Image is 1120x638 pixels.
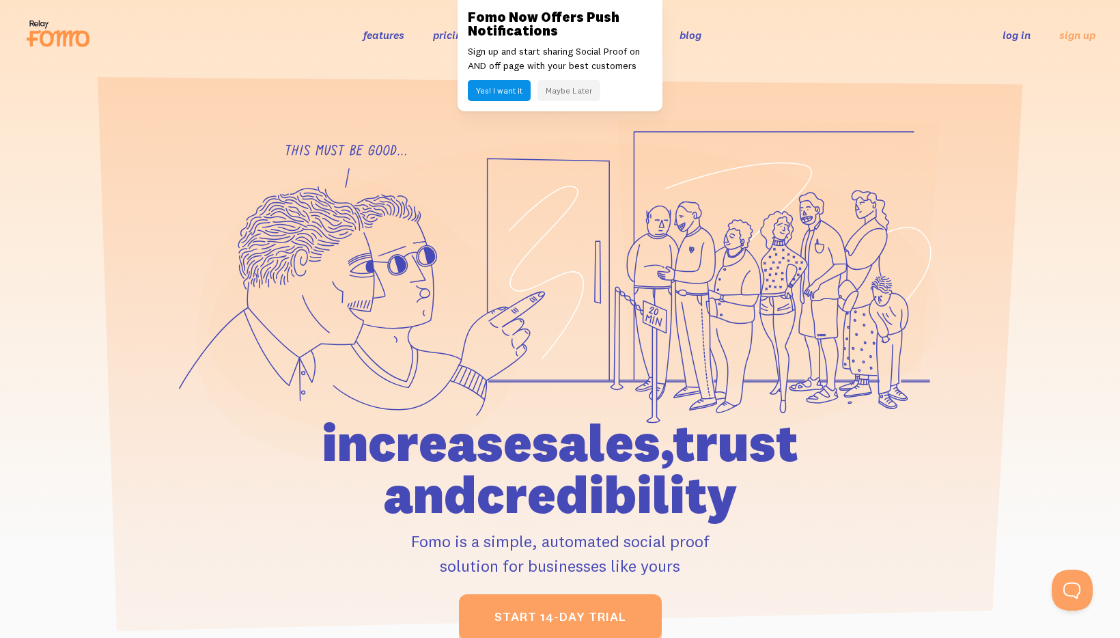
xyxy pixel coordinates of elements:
p: Sign up and start sharing Social Proof on AND off page with your best customers [468,44,652,73]
a: log in [1003,28,1031,42]
a: sign up [1059,28,1095,42]
h1: increase sales, trust and credibility [244,417,876,521]
h3: Fomo Now Offers Push Notifications [468,10,652,38]
iframe: Help Scout Beacon - Open [1052,570,1093,611]
a: features [363,28,404,42]
a: blog [680,28,701,42]
p: Fomo is a simple, automated social proof solution for businesses like yours [244,529,876,578]
a: pricing [433,28,468,42]
button: Maybe Later [537,80,600,101]
button: Yes! I want it [468,80,531,101]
